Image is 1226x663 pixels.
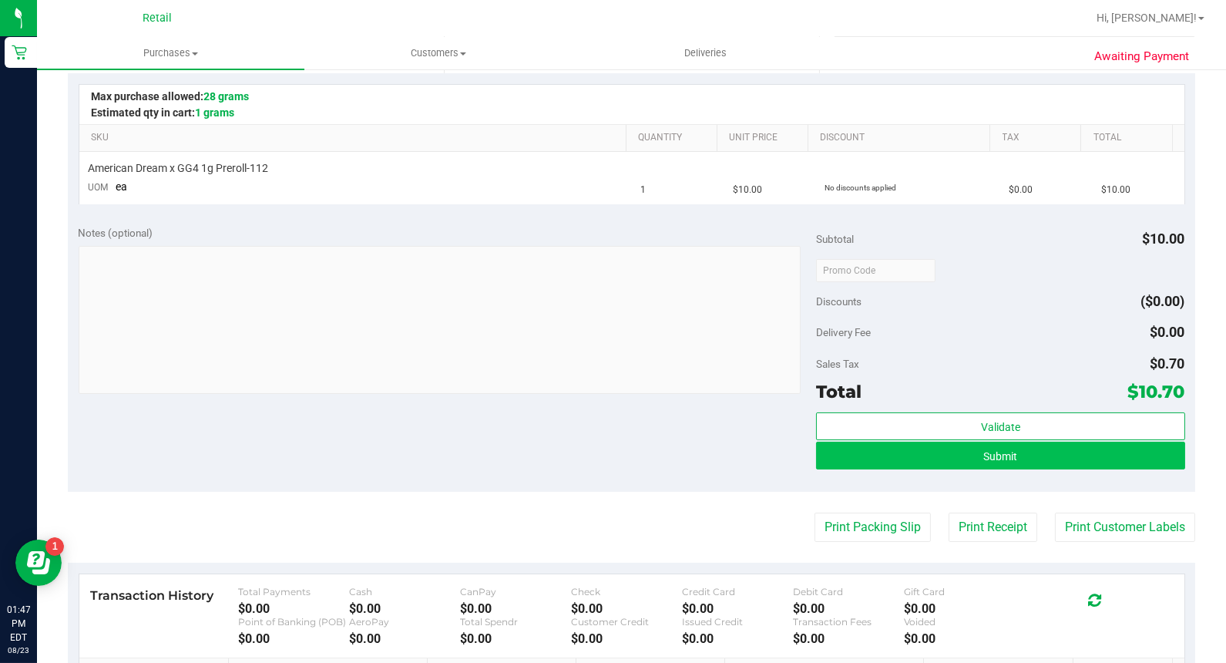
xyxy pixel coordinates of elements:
span: Sales Tax [816,358,859,370]
span: Delivery Fee [816,326,871,338]
div: $0.00 [238,601,349,616]
span: Discounts [816,288,862,315]
div: Gift Card [904,586,1015,597]
span: Customers [305,46,571,60]
span: Validate [981,421,1020,433]
span: Submit [983,450,1017,463]
a: Customers [304,37,572,69]
div: Credit Card [682,586,793,597]
a: Quantity [638,132,711,144]
div: $0.00 [904,631,1015,646]
span: ($0.00) [1141,293,1185,309]
input: Promo Code [816,259,935,282]
span: Max purchase allowed: [91,90,249,103]
span: $0.00 [1150,324,1185,340]
div: $0.00 [349,631,460,646]
iframe: Resource center unread badge [45,537,64,556]
span: Deliveries [663,46,747,60]
span: Subtotal [816,233,854,245]
div: Total Spendr [460,616,571,628]
span: ea [116,180,128,193]
div: Issued Credit [682,616,793,628]
button: Print Receipt [949,513,1037,542]
div: CanPay [460,586,571,597]
span: $10.00 [1101,183,1130,197]
a: Deliveries [572,37,839,69]
div: Point of Banking (POB) [238,616,349,628]
span: Purchases [37,46,304,60]
span: UOM [89,182,109,193]
a: Unit Price [729,132,802,144]
span: Awaiting Payment [1094,48,1189,66]
span: 1 grams [195,106,234,119]
span: Retail [143,12,172,25]
div: $0.00 [793,631,904,646]
div: Transaction Fees [793,616,904,628]
iframe: Resource center [15,540,62,586]
span: 28 grams [203,90,249,103]
span: No discounts applied [825,183,897,192]
span: $0.70 [1150,355,1185,372]
a: SKU [91,132,620,144]
div: Check [571,586,682,597]
a: Tax [1003,132,1076,144]
p: 01:47 PM EDT [7,603,30,644]
div: $0.00 [793,601,904,616]
a: Discount [820,132,984,144]
div: Total Payments [238,586,349,597]
inline-svg: Retail [12,45,27,60]
span: Notes (optional) [79,227,153,239]
span: Estimated qty in cart: [91,106,234,119]
button: Print Customer Labels [1055,513,1195,542]
div: AeroPay [349,616,460,628]
div: $0.00 [904,601,1015,616]
span: $10.70 [1128,381,1185,402]
p: 08/23 [7,644,30,656]
div: $0.00 [571,631,682,646]
span: $0.00 [1009,183,1033,197]
span: Hi, [PERSON_NAME]! [1097,12,1197,24]
div: Debit Card [793,586,904,597]
div: Voided [904,616,1015,628]
span: American Dream x GG4 1g Preroll-112 [89,161,269,176]
div: $0.00 [460,631,571,646]
a: Purchases [37,37,304,69]
div: $0.00 [682,601,793,616]
span: $10.00 [733,183,762,197]
button: Print Packing Slip [815,513,931,542]
div: $0.00 [682,631,793,646]
div: $0.00 [349,601,460,616]
span: Total [816,381,862,402]
button: Validate [816,412,1185,440]
span: 1 [641,183,647,197]
div: $0.00 [460,601,571,616]
a: Total [1093,132,1167,144]
button: Submit [816,442,1185,469]
div: Cash [349,586,460,597]
div: $0.00 [571,601,682,616]
div: Customer Credit [571,616,682,628]
div: $0.00 [238,631,349,646]
span: $10.00 [1143,231,1185,247]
